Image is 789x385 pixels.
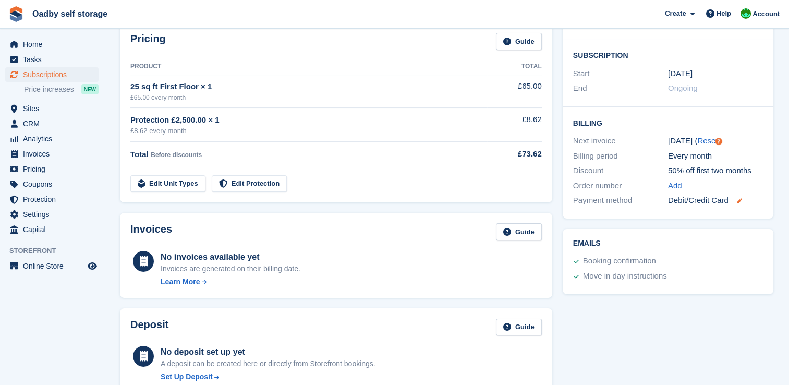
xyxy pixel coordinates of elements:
div: Discount [573,165,668,177]
span: CRM [23,116,86,131]
h2: Emails [573,239,763,248]
th: Total [487,58,542,75]
a: menu [5,131,99,146]
a: Add [668,180,682,192]
td: £65.00 [487,75,542,107]
a: menu [5,52,99,67]
div: Protection £2,500.00 × 1 [130,114,487,126]
span: Analytics [23,131,86,146]
a: Guide [496,223,542,240]
div: Invoices are generated on their billing date. [161,263,300,274]
div: Learn More [161,276,200,287]
div: Debit/Credit Card [668,195,763,207]
a: menu [5,162,99,176]
a: menu [5,177,99,191]
div: £73.62 [487,148,542,160]
a: menu [5,222,99,237]
h2: Billing [573,117,763,128]
span: Storefront [9,246,104,256]
img: Stephanie [741,8,751,19]
div: 50% off first two months [668,165,763,177]
span: Subscriptions [23,67,86,82]
a: menu [5,192,99,207]
h2: Invoices [130,223,172,240]
div: End [573,82,668,94]
a: menu [5,116,99,131]
a: menu [5,259,99,273]
a: Set Up Deposit [161,371,375,382]
a: menu [5,67,99,82]
div: Set Up Deposit [161,371,213,382]
div: Next invoice [573,135,668,147]
span: Home [23,37,86,52]
span: Price increases [24,85,74,94]
span: Invoices [23,147,86,161]
a: Edit Protection [212,175,287,192]
a: Oadby self storage [28,5,112,22]
span: Capital [23,222,86,237]
p: A deposit can be created here or directly from Storefront bookings. [161,358,375,369]
div: [DATE] ( ) [668,135,763,147]
a: Reset [697,136,718,145]
span: Coupons [23,177,86,191]
span: Online Store [23,259,86,273]
div: No invoices available yet [161,251,300,263]
span: Help [717,8,731,19]
th: Product [130,58,487,75]
a: menu [5,207,99,222]
time: 2025-09-06 00:00:00 UTC [668,68,693,80]
h2: Deposit [130,319,168,336]
span: Before discounts [151,151,202,159]
div: Start [573,68,668,80]
div: 25 sq ft First Floor × 1 [130,81,487,93]
div: Every month [668,150,763,162]
span: Account [752,9,780,19]
span: Settings [23,207,86,222]
span: Pricing [23,162,86,176]
a: Guide [496,33,542,50]
span: Sites [23,101,86,116]
div: £8.62 every month [130,126,487,136]
div: £65.00 every month [130,93,487,102]
span: Protection [23,192,86,207]
a: Learn More [161,276,300,287]
a: menu [5,101,99,116]
h2: Pricing [130,33,166,50]
a: Guide [496,319,542,336]
div: Booking confirmation [583,255,656,268]
span: Create [665,8,686,19]
span: Total [130,150,149,159]
div: Billing period [573,150,668,162]
span: Tasks [23,52,86,67]
div: Payment method [573,195,668,207]
a: Edit Unit Types [130,175,205,192]
div: NEW [81,84,99,94]
div: Move in day instructions [583,270,667,283]
a: Price increases NEW [24,83,99,95]
div: Order number [573,180,668,192]
img: stora-icon-8386f47178a22dfd0bd8f6a31ec36ba5ce8667c1dd55bd0f319d3a0aa187defe.svg [8,6,24,22]
a: menu [5,147,99,161]
a: Preview store [86,260,99,272]
h2: Subscription [573,50,763,60]
div: No deposit set up yet [161,346,375,358]
td: £8.62 [487,108,542,142]
div: Tooltip anchor [714,137,723,146]
span: Ongoing [668,83,698,92]
a: menu [5,37,99,52]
